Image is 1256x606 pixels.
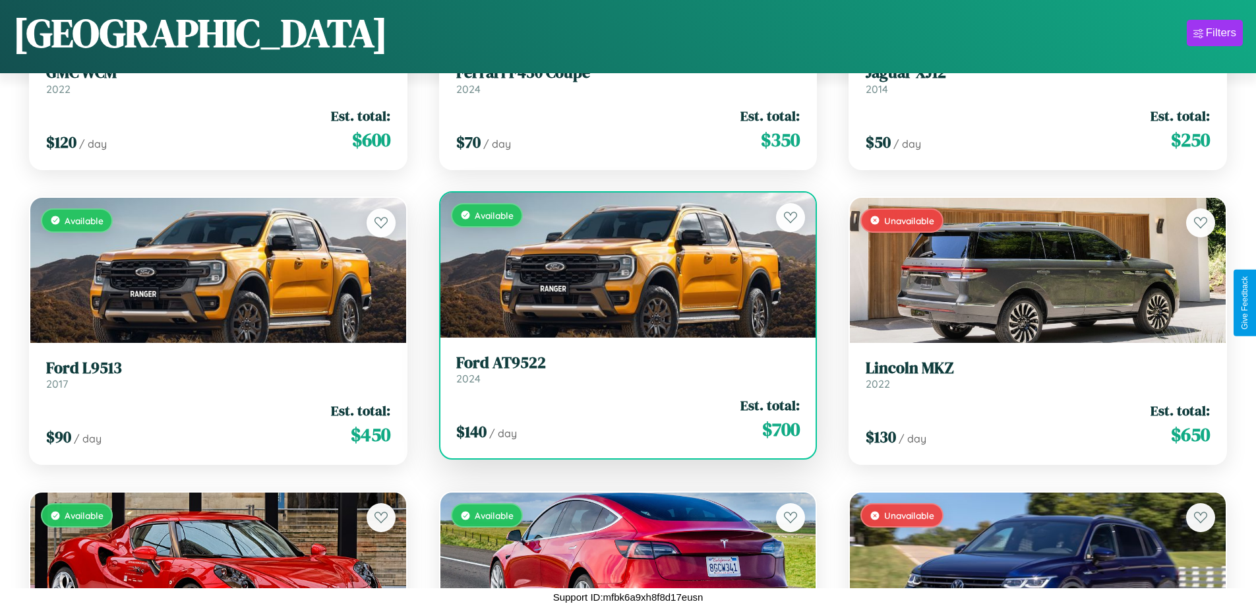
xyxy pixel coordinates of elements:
[740,396,800,415] span: Est. total:
[331,401,390,420] span: Est. total:
[456,63,800,82] h3: Ferrari F430 Coupe
[866,359,1210,378] h3: Lincoln MKZ
[13,6,388,60] h1: [GEOGRAPHIC_DATA]
[740,106,800,125] span: Est. total:
[456,353,800,373] h3: Ford AT9522
[866,359,1210,391] a: Lincoln MKZ2022
[866,82,888,96] span: 2014
[761,127,800,153] span: $ 350
[1240,276,1249,330] div: Give Feedback
[475,210,514,221] span: Available
[884,215,934,226] span: Unavailable
[456,353,800,386] a: Ford AT95222024
[46,359,390,378] h3: Ford L9513
[456,372,481,385] span: 2024
[1151,401,1210,420] span: Est. total:
[553,588,703,606] p: Support ID: mfbk6a9xh8f8d17eusn
[1206,26,1236,40] div: Filters
[893,137,921,150] span: / day
[351,421,390,448] span: $ 450
[866,63,1210,96] a: Jaguar XJ122014
[46,426,71,448] span: $ 90
[331,106,390,125] span: Est. total:
[456,131,481,153] span: $ 70
[866,377,890,390] span: 2022
[866,426,896,448] span: $ 130
[475,510,514,521] span: Available
[79,137,107,150] span: / day
[456,82,481,96] span: 2024
[456,421,487,442] span: $ 140
[46,359,390,391] a: Ford L95132017
[489,427,517,440] span: / day
[762,416,800,442] span: $ 700
[884,510,934,521] span: Unavailable
[483,137,511,150] span: / day
[456,63,800,96] a: Ferrari F430 Coupe2024
[74,432,102,445] span: / day
[352,127,390,153] span: $ 600
[46,131,76,153] span: $ 120
[1171,127,1210,153] span: $ 250
[46,377,68,390] span: 2017
[866,63,1210,82] h3: Jaguar XJ12
[46,63,390,82] h3: GMC WCM
[1171,421,1210,448] span: $ 650
[866,131,891,153] span: $ 50
[46,82,71,96] span: 2022
[1187,20,1243,46] button: Filters
[46,63,390,96] a: GMC WCM2022
[1151,106,1210,125] span: Est. total:
[65,510,104,521] span: Available
[899,432,926,445] span: / day
[65,215,104,226] span: Available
